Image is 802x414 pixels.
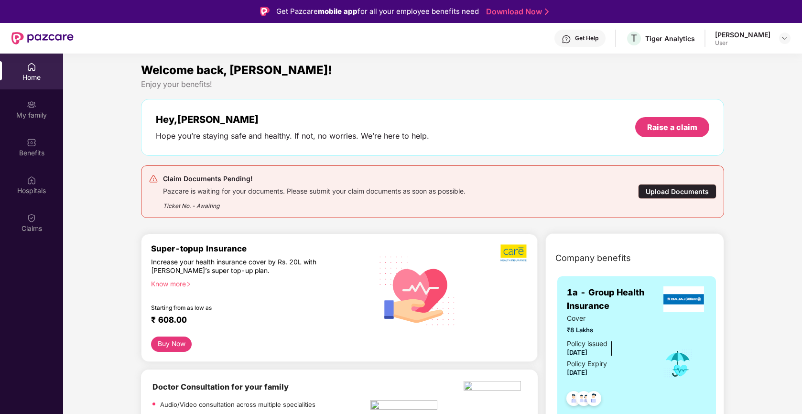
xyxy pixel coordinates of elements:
img: Stroke [545,7,549,17]
img: svg+xml;base64,PHN2ZyB3aWR0aD0iMjAiIGhlaWdodD0iMjAiIHZpZXdCb3g9IjAgMCAyMCAyMCIgZmlsbD0ibm9uZSIgeG... [27,100,36,109]
div: Upload Documents [638,184,716,199]
div: Enjoy your benefits! [141,79,725,89]
img: insurerLogo [663,286,704,312]
div: Pazcare is waiting for your documents. Please submit your claim documents as soon as possible. [163,185,466,196]
div: User [715,39,770,47]
img: svg+xml;base64,PHN2ZyB4bWxucz0iaHR0cDovL3d3dy53My5vcmcvMjAwMC9zdmciIHdpZHRoPSI0OC45NDMiIGhlaWdodD... [562,388,585,412]
div: Get Pazcare for all your employee benefits need [276,6,479,17]
div: Starting from as low as [151,305,330,311]
b: Doctor Consultation for your family [152,382,289,392]
span: [DATE] [567,369,587,376]
img: svg+xml;base64,PHN2ZyBpZD0iQmVuZWZpdHMiIHhtbG5zPSJodHRwOi8vd3d3LnczLm9yZy8yMDAwL3N2ZyIgd2lkdGg9Ij... [27,138,36,147]
div: Increase your health insurance cover by Rs. 20L with [PERSON_NAME]’s super top-up plan. [151,258,330,275]
span: right [186,282,191,287]
img: svg+xml;base64,PHN2ZyB4bWxucz0iaHR0cDovL3d3dy53My5vcmcvMjAwMC9zdmciIHhtbG5zOnhsaW5rPSJodHRwOi8vd3... [372,244,463,337]
span: Cover [567,313,650,324]
div: [PERSON_NAME] [715,30,770,39]
div: Policy Expiry [567,359,607,369]
img: svg+xml;base64,PHN2ZyBpZD0iSGVscC0zMngzMiIgeG1sbnM9Imh0dHA6Ly93d3cudzMub3JnLzIwMDAvc3ZnIiB3aWR0aD... [562,34,571,44]
p: Audio/Video consultation across multiple specialities [160,400,315,409]
img: svg+xml;base64,PHN2ZyBpZD0iRHJvcGRvd24tMzJ4MzIiIHhtbG5zPSJodHRwOi8vd3d3LnczLm9yZy8yMDAwL3N2ZyIgd2... [781,34,789,42]
span: T [631,33,637,44]
img: New Pazcare Logo [11,32,74,44]
img: physica%20-%20Edited.png [464,381,521,393]
span: 1a - Group Health Insurance [567,286,661,313]
img: svg+xml;base64,PHN2ZyB4bWxucz0iaHR0cDovL3d3dy53My5vcmcvMjAwMC9zdmciIHdpZHRoPSI0OC45MTUiIGhlaWdodD... [572,388,596,412]
img: svg+xml;base64,PHN2ZyB4bWxucz0iaHR0cDovL3d3dy53My5vcmcvMjAwMC9zdmciIHdpZHRoPSIyNCIgaGVpZ2h0PSIyNC... [149,174,158,184]
div: Get Help [575,34,598,42]
div: ₹ 608.00 [151,315,361,327]
span: Welcome back, [PERSON_NAME]! [141,63,332,77]
div: Hey, [PERSON_NAME] [156,114,429,125]
div: Super-topup Insurance [151,244,371,253]
div: Claim Documents Pending! [163,173,466,185]
span: [DATE] [567,349,587,356]
img: svg+xml;base64,PHN2ZyBpZD0iSG9tZSIgeG1sbnM9Imh0dHA6Ly93d3cudzMub3JnLzIwMDAvc3ZnIiB3aWR0aD0iMjAiIG... [27,62,36,72]
img: svg+xml;base64,PHN2ZyBpZD0iSG9zcGl0YWxzIiB4bWxucz0iaHR0cDovL3d3dy53My5vcmcvMjAwMC9zdmciIHdpZHRoPS... [27,175,36,185]
div: Know more [151,280,365,286]
strong: mobile app [318,7,358,16]
button: Buy Now [151,337,192,352]
div: Ticket No. - Awaiting [163,196,466,210]
span: ₹8 Lakhs [567,325,650,335]
img: pngtree-physiotherapy-physiotherapist-rehab-disability-stretching-png-image_6063262.png [370,400,437,413]
div: Hope you’re staying safe and healthy. If not, no worries. We’re here to help. [156,131,429,141]
img: svg+xml;base64,PHN2ZyBpZD0iQ2xhaW0iIHhtbG5zPSJodHRwOi8vd3d3LnczLm9yZy8yMDAwL3N2ZyIgd2lkdGg9IjIwIi... [27,213,36,223]
div: Tiger Analytics [645,34,695,43]
div: Raise a claim [647,122,697,132]
img: b5dec4f62d2307b9de63beb79f102df3.png [500,244,528,262]
img: svg+xml;base64,PHN2ZyB4bWxucz0iaHR0cDovL3d3dy53My5vcmcvMjAwMC9zdmciIHdpZHRoPSI0OC45NDMiIGhlaWdodD... [582,388,606,412]
img: icon [662,348,694,380]
img: Logo [260,7,270,16]
div: Policy issued [567,338,607,349]
a: Download Now [486,7,546,17]
span: Company benefits [555,251,631,265]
